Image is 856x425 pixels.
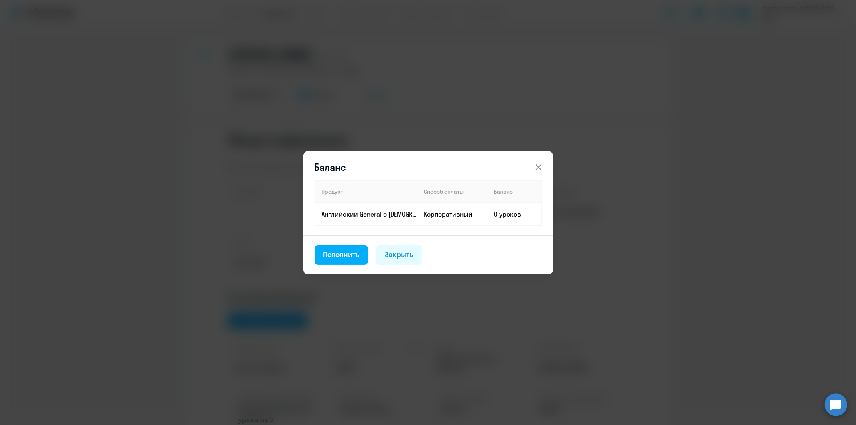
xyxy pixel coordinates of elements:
[323,249,360,260] div: Пополнить
[418,180,488,203] th: Способ оплаты
[488,203,541,225] td: 0 уроков
[385,249,413,260] div: Закрыть
[315,180,418,203] th: Продукт
[376,245,422,265] button: Закрыть
[322,210,417,219] p: Английский General с [DEMOGRAPHIC_DATA] преподавателем
[315,245,368,265] button: Пополнить
[303,161,553,174] header: Баланс
[418,203,488,225] td: Корпоративный
[488,180,541,203] th: Баланс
